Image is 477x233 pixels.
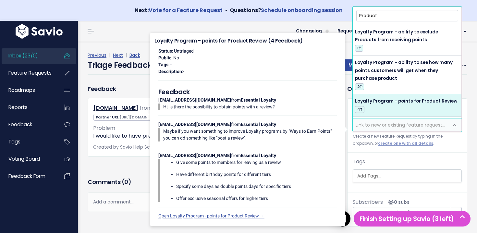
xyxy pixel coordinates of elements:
strong: Essential Loyalty [241,97,276,103]
span: Subscribers [353,198,383,206]
h4: Loyalty Program - points for Product Review (4 Feedback) [154,37,341,45]
span: Loyalty Program - ability to exclude Products from receiving points [355,29,438,43]
a: Roadmaps [2,83,54,98]
strong: [EMAIL_ADDRESS][DOMAIN_NAME] [158,153,231,158]
span: 2 [355,83,364,90]
span: Voting Board [8,155,40,162]
span: Link to new or existing feature request... [356,122,445,128]
span: from [140,104,152,112]
a: Voting Board [2,152,54,166]
span: Feature Requests [8,69,52,76]
a: Feature Requests [2,66,54,80]
a: Tags [2,134,54,149]
h4: Triage Feedback [88,59,156,71]
strong: Tags [158,62,168,67]
a: Next [113,52,123,58]
a: Inbox (23/0) [2,48,54,63]
h3: Comments ( ) [88,178,327,187]
span: Changelog [296,29,322,33]
p: Specify some days as double points days for specific tiers [176,183,337,190]
h3: Organize [347,84,467,93]
span: | [108,52,112,58]
span: 0 [124,178,128,186]
p: Hi, is there the possibility to obtain points with a review? [163,104,337,110]
span: Tags [8,138,20,145]
span: - [183,69,184,74]
span: Partner URL: [93,114,165,121]
a: Feedback [2,117,54,132]
span: Loyalty Program - ability to see how many points customers will get when they purchase product [355,59,453,81]
span: • [225,6,227,14]
span: 4 [355,106,364,113]
span: Created by Savio Help Scout Bot on | [93,144,257,150]
span: 1 [355,45,363,52]
input: Add Tags... [355,173,463,179]
span: [URL][DOMAIN_NAME] [119,115,163,120]
a: Schedule onboarding session [261,6,343,14]
span: Reports [8,104,28,111]
button: Unsubscribed [353,207,451,219]
a: Request Savio Feature [332,26,395,36]
strong: Public [158,55,171,60]
a: [DOMAIN_NAME] [93,104,138,112]
span: Feedback form [8,173,45,179]
span: | [124,52,128,58]
p: Give some points to members for leaving us a review [176,159,337,166]
span: <p><strong>Subscribers</strong><br><br> No subscribers yet<br> </p> [385,199,410,205]
p: Offer exclusive seasonal offers for higher tiers [176,195,337,202]
a: Reports [2,100,54,115]
small: Create a new Feature Request by typing in the dropdown, or . [353,133,462,147]
p: Maybe if you want something to improve Loyalty programs by "Ways to Earn Points" you can dd somet... [163,128,337,141]
span: Roadmaps [8,87,35,93]
strong: [EMAIL_ADDRESS][DOMAIN_NAME] [158,122,231,127]
a: Previous [88,52,106,58]
label: Tags [353,158,365,166]
strong: Essential Loyalty [241,122,276,127]
span: Loyalty Program - points for Product Review [355,98,457,104]
h5: Feedback [158,87,337,97]
strong: Status [158,48,172,54]
strong: [EMAIL_ADDRESS][DOMAIN_NAME] [158,97,231,103]
span: Inbox (23/0) [8,52,38,59]
a: Vote for a Feature Request [149,6,223,14]
strong: Description [158,69,182,74]
a: Open Loyalty Program - points for Product Review → [158,213,264,218]
p: I would like to have pre-order displayed like "sold out" on the product card - Preorder [93,132,321,140]
h5: Finish Setting up Savio (3 left) [357,214,468,224]
strong: Questions? [230,6,343,14]
img: logo-white.9d6f32f41409.svg [14,24,64,39]
div: Add a comment... [88,192,327,212]
p: Have different birthday points for different tiers [176,171,337,178]
span: Feedback [8,121,32,128]
a: Back [129,52,140,58]
strong: Essential Loyalty [241,153,276,158]
div: : Untriaged : No : - : from from from [154,45,341,222]
h3: Feedback [88,84,116,93]
a: Feedback form [2,169,54,184]
span: Problem [93,124,115,132]
strong: Next: [135,6,223,14]
a: create one with all details [378,141,433,146]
